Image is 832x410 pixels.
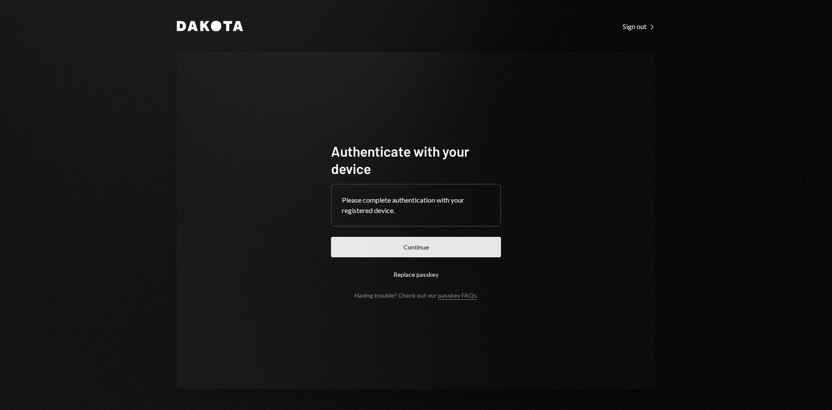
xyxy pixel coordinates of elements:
[354,292,478,299] div: Having trouble? Check out our .
[342,195,490,216] div: Please complete authentication with your registered device.
[331,237,501,257] button: Continue
[331,264,501,285] button: Replace passkey
[623,22,655,31] div: Sign out
[331,142,501,177] h1: Authenticate with your device
[438,292,477,300] a: passkey FAQs
[623,21,655,31] a: Sign out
